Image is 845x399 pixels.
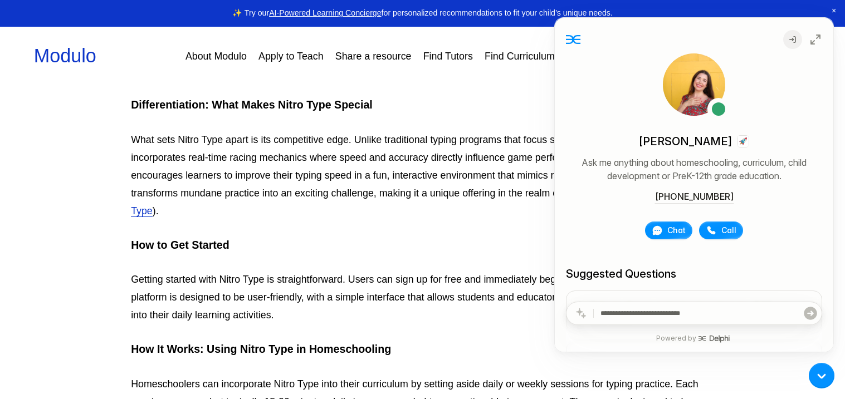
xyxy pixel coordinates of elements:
button: [PHONE_NUMBER] [100,171,179,186]
button: Call [144,204,188,221]
a: Apply to Teach [258,46,324,66]
a: Share a resource [335,46,412,66]
span: Chat [113,207,131,218]
a: Find Curriculum [485,46,555,66]
img: Modulo [183,118,194,129]
button: Chat [90,204,138,221]
h2: Suggested Questions [11,248,267,264]
p: What sets Nitro Type apart is its competitive edge. Unlike traditional typing programs that focus... [131,131,714,220]
button: Modulo [182,117,195,130]
a: Find Tutors [423,46,473,66]
a: Delphi [11,17,26,26]
a: Go to talk page with question: Help me choose curriculum based on my child's interests and needs. [11,273,267,314]
a: Nitro Type [131,188,703,216]
a: Modulo [34,45,96,66]
span: Call [167,207,182,218]
strong: How It Works: Using Nitro Type in Homeschooling [131,343,391,355]
strong: How to Get Started [131,239,229,251]
p: Getting started with Nitro Type is straightforward. Users can sign up for free and immediately be... [131,270,714,324]
a: AI-Powered Learning Concierge [269,8,381,17]
a: About Modulo [185,46,247,66]
h1: [PERSON_NAME] [84,116,177,131]
img: Profile image for Manisha Snoyer [108,36,170,98]
strong: Differentiation: What Makes Nitro Type Special [131,98,373,111]
p: Powered by [101,316,177,325]
p: Ask me anything about homeschooling, curriculum, child development or PreK-12th grade education. [11,138,267,165]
